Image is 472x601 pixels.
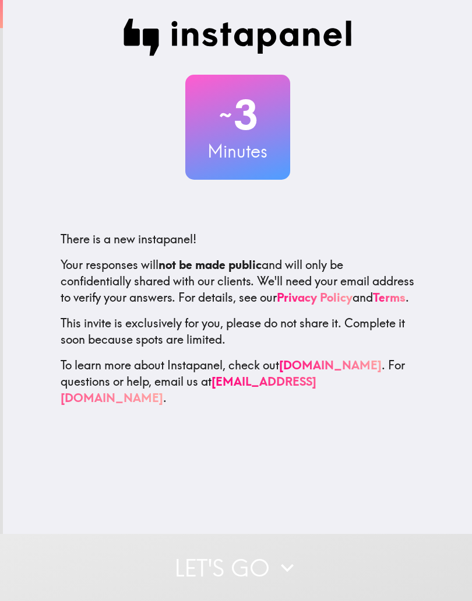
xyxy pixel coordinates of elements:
a: Privacy Policy [277,290,353,305]
a: [EMAIL_ADDRESS][DOMAIN_NAME] [61,374,316,405]
p: Your responses will and will only be confidentially shared with our clients. We'll need your emai... [61,257,415,306]
img: Instapanel [124,19,352,56]
h3: Minutes [185,139,290,163]
b: not be made public [158,257,262,272]
h2: 3 [185,91,290,139]
p: To learn more about Instapanel, check out . For questions or help, email us at . [61,357,415,406]
p: This invite is exclusively for you, please do not share it. Complete it soon because spots are li... [61,315,415,348]
a: Terms [373,290,406,305]
a: [DOMAIN_NAME] [279,358,382,372]
span: ~ [217,97,234,132]
span: There is a new instapanel! [61,232,196,246]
